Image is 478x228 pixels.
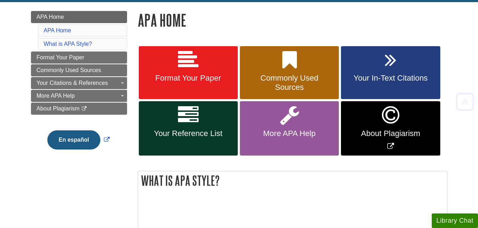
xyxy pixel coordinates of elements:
span: Your Citations & References [37,80,108,86]
span: Format Your Paper [37,54,84,60]
a: Commonly Used Sources [31,64,127,76]
div: Guide Page Menu [31,11,127,162]
h2: What is APA Style? [138,171,447,190]
a: Link opens in new window [341,101,440,156]
span: Your In-Text Citations [346,74,435,83]
a: APA Home [44,27,71,33]
span: Commonly Used Sources [245,74,333,92]
button: Library Chat [432,213,478,228]
button: En español [47,130,100,150]
a: Your In-Text Citations [341,46,440,99]
span: More APA Help [245,129,333,138]
a: About Plagiarism [31,103,127,115]
a: APA Home [31,11,127,23]
a: Back to Top [453,97,476,107]
span: Commonly Used Sources [37,67,101,73]
span: More APA Help [37,93,75,99]
a: More APA Help [240,101,339,156]
a: Link opens in new window [46,137,111,143]
span: About Plagiarism [37,105,80,112]
a: More APA Help [31,90,127,102]
span: About Plagiarism [346,129,435,138]
h1: APA Home [138,11,447,29]
a: What is APA Style? [44,41,92,47]
a: Format Your Paper [31,51,127,64]
span: Format Your Paper [144,74,232,83]
a: Format Your Paper [139,46,238,99]
a: Your Reference List [139,101,238,156]
span: APA Home [37,14,64,20]
a: Commonly Used Sources [240,46,339,99]
a: Your Citations & References [31,77,127,89]
span: Your Reference List [144,129,232,138]
i: This link opens in a new window [81,107,87,111]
